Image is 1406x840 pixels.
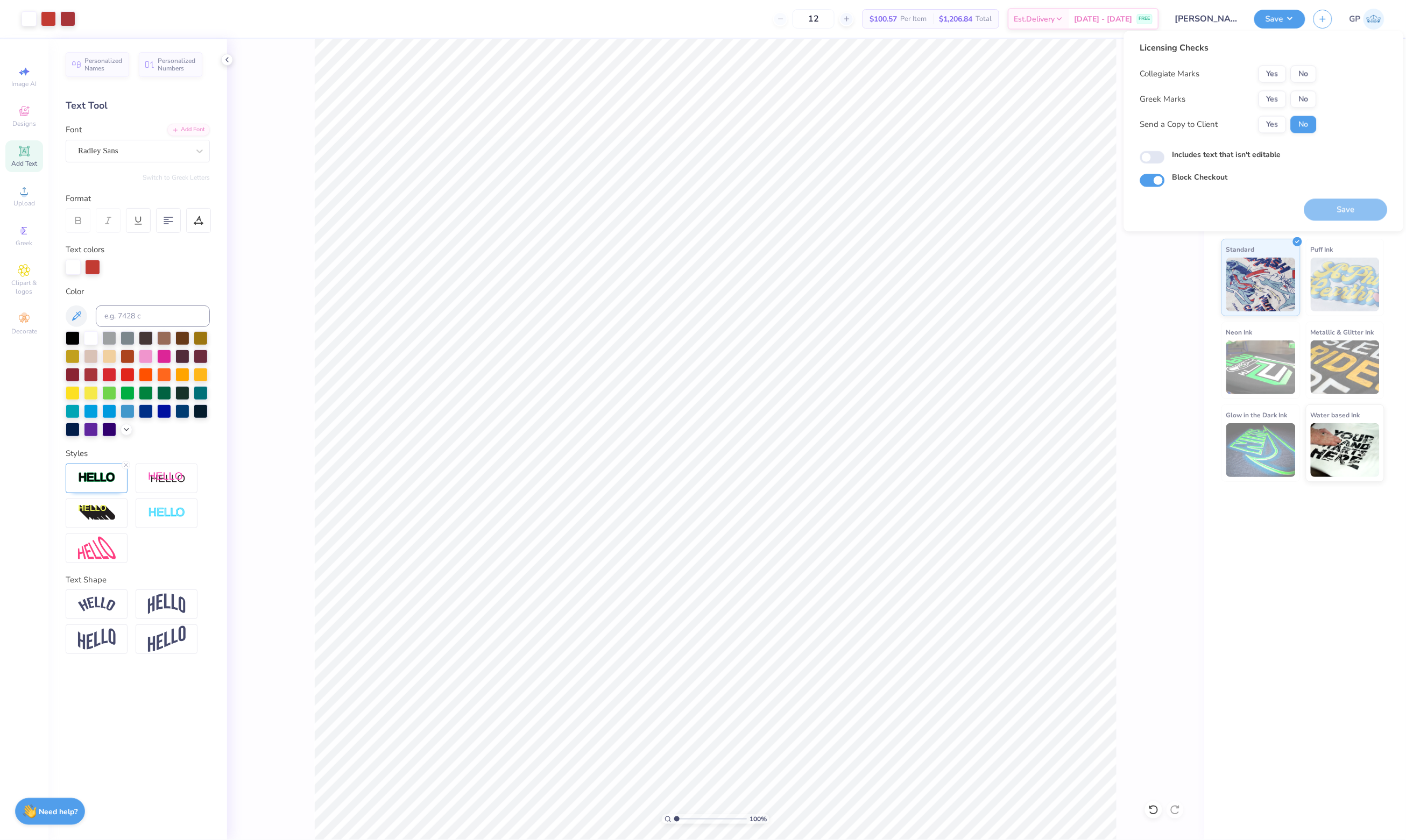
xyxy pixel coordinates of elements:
button: No [1291,116,1317,133]
img: Free Distort [78,537,116,560]
span: Add Text [11,159,37,168]
input: – – [793,9,835,29]
span: Puff Ink [1311,244,1333,255]
img: Stroke [78,472,116,484]
span: Personalized Numbers [158,57,196,72]
span: Image AI [12,80,37,88]
div: Collegiate Marks [1140,68,1200,80]
img: Puff Ink [1311,258,1380,311]
img: Glow in the Dark Ink [1226,423,1296,477]
button: Yes [1259,91,1287,108]
input: e.g. 7428 c [96,305,210,327]
div: Add Font [167,124,210,136]
img: Rise [148,626,186,652]
span: 100 % [750,814,767,824]
label: Includes text that isn't editable [1172,150,1281,161]
span: Neon Ink [1226,326,1253,338]
div: Text Shape [66,574,210,586]
button: No [1291,66,1317,83]
button: Yes [1259,116,1287,133]
img: Shadow [148,472,186,485]
div: Format [66,193,211,205]
button: Yes [1259,66,1287,83]
span: Per Item [900,13,927,25]
img: Metallic & Glitter Ink [1311,340,1380,394]
span: Glow in the Dark Ink [1226,409,1288,421]
img: Arc [78,597,116,611]
span: Water based Ink [1311,409,1360,421]
img: Water based Ink [1311,423,1380,477]
button: No [1291,91,1317,108]
span: Metallic & Glitter Ink [1311,326,1374,338]
span: $100.57 [870,13,897,25]
img: 3d Illusion [78,504,116,522]
span: Clipart & logos [5,279,43,296]
input: Untitled Design [1167,8,1246,30]
button: Save [1254,10,1305,29]
span: FREE [1139,15,1150,23]
a: GP [1350,9,1384,30]
button: Switch to Greek Letters [143,173,210,182]
img: Negative Space [148,507,186,519]
div: Greek Marks [1140,93,1186,105]
img: Neon Ink [1226,340,1296,394]
img: Arch [148,594,186,614]
div: Styles [66,447,210,460]
span: Upload [13,199,35,208]
span: GP [1350,13,1361,25]
div: Send a Copy to Client [1140,118,1218,131]
img: Flag [78,629,116,650]
label: Block Checkout [1172,172,1228,183]
span: $1,206.84 [939,13,973,25]
span: [DATE] - [DATE] [1075,13,1133,25]
span: Greek [16,239,33,247]
strong: Need help? [39,807,78,817]
div: Text Tool [66,98,210,113]
div: Color [66,286,210,298]
label: Text colors [66,244,104,256]
label: Font [66,124,82,136]
span: Standard [1226,244,1255,255]
span: Designs [12,119,36,128]
span: Decorate [11,327,37,336]
img: Germaine Penalosa [1363,9,1384,30]
span: Personalized Names [84,57,123,72]
img: Standard [1226,258,1296,311]
div: Licensing Checks [1140,42,1317,55]
span: Total [976,13,992,25]
span: Est. Delivery [1014,13,1055,25]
